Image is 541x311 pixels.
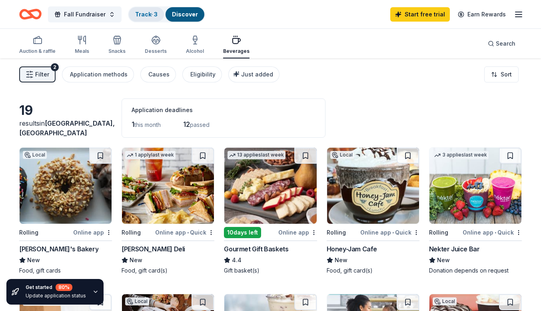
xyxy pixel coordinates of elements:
div: Food, gift cards [19,267,112,275]
a: Earn Rewards [453,7,511,22]
div: Food, gift card(s) [122,267,214,275]
img: Image for McAlister's Deli [122,148,214,224]
a: Start free trial [390,7,450,22]
div: Gift basket(s) [224,267,317,275]
img: Image for Nekter Juice Bar [429,148,521,224]
div: Beverages [223,48,250,54]
div: Gourmet Gift Baskets [224,244,288,254]
div: Local [433,297,457,305]
div: Donation depends on request [429,267,522,275]
span: Search [496,39,515,48]
span: in [19,119,115,137]
span: 1 [132,120,134,128]
span: • [392,229,394,236]
div: Nekter Juice Bar [429,244,480,254]
div: Local [125,297,149,305]
span: New [437,255,450,265]
div: [PERSON_NAME]'s Bakery [19,244,98,254]
button: Beverages [223,32,250,58]
div: Online app [73,227,112,237]
a: Home [19,5,42,24]
div: Eligibility [190,70,216,79]
div: Snacks [108,48,126,54]
div: Online app Quick [463,227,522,237]
button: Causes [140,66,176,82]
span: [GEOGRAPHIC_DATA], [GEOGRAPHIC_DATA] [19,119,115,137]
span: • [495,229,496,236]
img: Image for DeEtta's Bakery [20,148,112,224]
div: Rolling [429,228,448,237]
div: Rolling [122,228,141,237]
button: Auction & raffle [19,32,56,58]
span: Just added [241,71,273,78]
button: Meals [75,32,89,58]
div: Rolling [19,228,38,237]
div: results [19,118,112,138]
a: Image for DeEtta's BakeryLocalRollingOnline app[PERSON_NAME]'s BakeryNewFood, gift cards [19,147,112,275]
a: Image for Nekter Juice Bar3 applieslast weekRollingOnline app•QuickNekter Juice BarNewDonation de... [429,147,522,275]
a: Image for Honey-Jam CafeLocalRollingOnline app•QuickHoney-Jam CafeNewFood, gift card(s) [327,147,419,275]
span: passed [190,121,210,128]
div: Food, gift card(s) [327,267,419,275]
div: 2 [51,63,59,71]
div: Meals [75,48,89,54]
div: Online app Quick [360,227,419,237]
span: New [27,255,40,265]
div: Get started [26,284,86,291]
button: Just added [228,66,279,82]
div: 3 applies last week [433,151,489,159]
button: Search [481,36,522,52]
span: Filter [35,70,49,79]
button: Fall Fundraiser [48,6,122,22]
div: [PERSON_NAME] Deli [122,244,185,254]
div: Local [23,151,47,159]
a: Discover [172,11,198,18]
span: this month [134,121,161,128]
button: Application methods [62,66,134,82]
a: Image for Gourmet Gift Baskets13 applieslast week10days leftOnline appGourmet Gift Baskets4.4Gift... [224,147,317,275]
div: Online app Quick [155,227,214,237]
div: Desserts [145,48,167,54]
span: 12 [183,120,190,128]
div: Online app [278,227,317,237]
div: 10 days left [224,227,261,238]
span: New [335,255,347,265]
button: Eligibility [182,66,222,82]
a: Image for McAlister's Deli1 applylast weekRollingOnline app•Quick[PERSON_NAME] DeliNewFood, gift ... [122,147,214,275]
img: Image for Gourmet Gift Baskets [224,148,316,224]
button: Desserts [145,32,167,58]
div: Application methods [70,70,128,79]
div: Causes [148,70,170,79]
a: Track· 3 [135,11,158,18]
button: Alcohol [186,32,204,58]
div: 19 [19,102,112,118]
span: Sort [501,70,512,79]
span: Fall Fundraiser [64,10,106,19]
div: Local [330,151,354,159]
button: Track· 3Discover [128,6,205,22]
button: Filter2 [19,66,56,82]
div: Application deadlines [132,105,315,115]
button: Snacks [108,32,126,58]
span: 4.4 [232,255,242,265]
div: Rolling [327,228,346,237]
span: • [187,229,189,236]
img: Image for Honey-Jam Cafe [327,148,419,224]
div: Update application status [26,293,86,299]
button: Sort [484,66,519,82]
div: Honey-Jam Cafe [327,244,377,254]
div: 1 apply last week [125,151,176,159]
div: 13 applies last week [228,151,285,159]
div: Alcohol [186,48,204,54]
div: Auction & raffle [19,48,56,54]
div: 80 % [56,284,72,291]
span: New [130,255,142,265]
